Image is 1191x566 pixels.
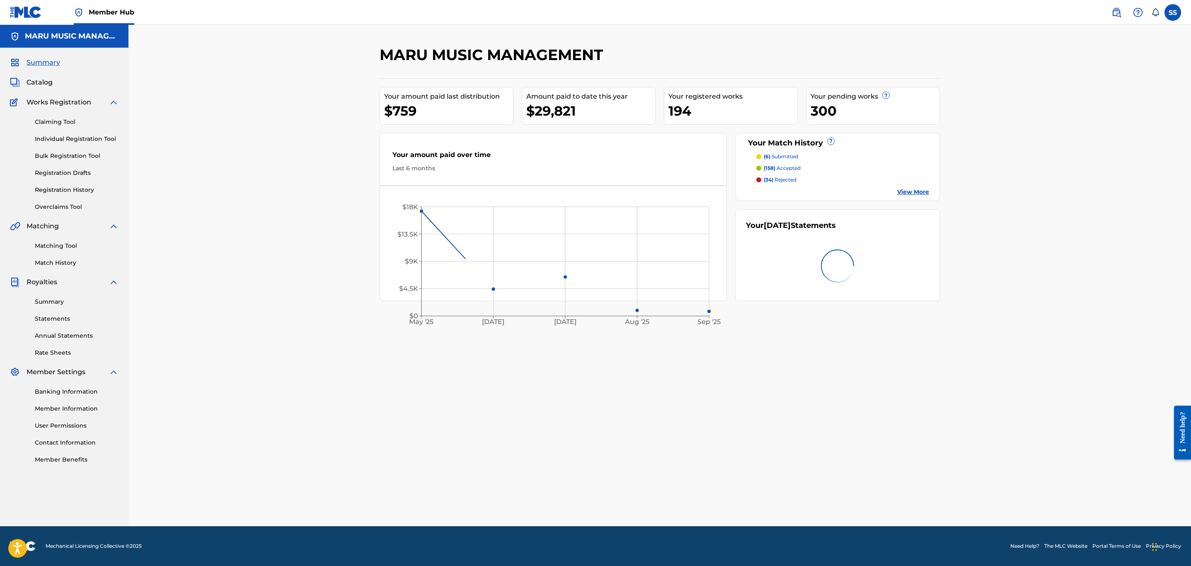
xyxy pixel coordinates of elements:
[10,58,20,68] img: Summary
[25,31,119,41] h5: MARU MUSIC MANAGEMENT
[1130,4,1146,21] div: Help
[35,186,119,194] a: Registration History
[35,331,119,340] a: Annual Statements
[35,298,119,306] a: Summary
[746,220,836,231] div: Your Statements
[1151,8,1160,17] div: Notifications
[482,318,505,326] tspan: [DATE]
[1164,4,1181,21] div: User Menu
[764,153,770,160] span: (6)
[1133,7,1143,17] img: help
[35,421,119,430] a: User Permissions
[35,152,119,160] a: Bulk Registration Tool
[526,102,655,120] div: $29,821
[10,541,36,551] img: logo
[828,138,834,145] span: ?
[697,318,721,326] tspan: Sep '25
[10,77,20,87] img: Catalog
[74,7,84,17] img: Top Rightsholder
[1152,535,1157,559] div: Drag
[10,97,21,107] img: Works Registration
[10,367,20,377] img: Member Settings
[668,92,797,102] div: Your registered works
[764,164,801,172] p: accepted
[764,221,791,230] span: [DATE]
[27,367,85,377] span: Member Settings
[46,542,142,550] span: Mechanical Licensing Collective © 2025
[35,387,119,396] a: Banking Information
[625,318,649,326] tspan: Aug '25
[815,244,859,288] img: preloader
[10,6,42,18] img: MLC Logo
[27,58,60,68] span: Summary
[764,177,773,183] span: (34)
[405,257,418,265] tspan: $9K
[764,165,775,171] span: (158)
[384,92,513,102] div: Your amount paid last distribution
[27,277,57,287] span: Royalties
[399,285,418,293] tspan: $4.5K
[35,259,119,267] a: Match History
[35,242,119,250] a: Matching Tool
[1005,233,1191,566] iframe: Chat Widget
[756,153,930,160] a: (6) submitted
[1108,4,1125,21] a: Public Search
[10,221,20,231] img: Matching
[392,164,714,173] div: Last 6 months
[397,230,418,238] tspan: $13.5K
[392,150,714,164] div: Your amount paid over time
[35,169,119,177] a: Registration Drafts
[811,102,939,120] div: 300
[526,92,655,102] div: Amount paid to date this year
[35,438,119,447] a: Contact Information
[109,367,119,377] img: expand
[35,118,119,126] a: Claiming Tool
[35,135,119,143] a: Individual Registration Tool
[764,176,796,184] p: rejected
[35,348,119,357] a: Rate Sheets
[402,203,418,211] tspan: $18K
[10,58,60,68] a: SummarySummary
[109,277,119,287] img: expand
[35,203,119,211] a: Overclaims Tool
[380,46,607,64] h2: MARU MUSIC MANAGEMENT
[1168,399,1191,466] iframe: Resource Center
[27,77,53,87] span: Catalog
[1111,7,1121,17] img: search
[811,92,939,102] div: Your pending works
[409,312,418,320] tspan: $0
[746,138,930,149] div: Your Match History
[109,221,119,231] img: expand
[764,153,798,160] p: submitted
[27,221,59,231] span: Matching
[409,318,434,326] tspan: May '25
[883,92,889,99] span: ?
[10,31,20,41] img: Accounts
[35,314,119,323] a: Statements
[897,188,929,196] a: View More
[10,277,20,287] img: Royalties
[756,176,930,184] a: (34) rejected
[384,102,513,120] div: $759
[35,404,119,413] a: Member Information
[109,97,119,107] img: expand
[668,102,797,120] div: 194
[27,97,91,107] span: Works Registration
[35,455,119,464] a: Member Benefits
[554,318,576,326] tspan: [DATE]
[756,164,930,172] a: (158) accepted
[10,77,53,87] a: CatalogCatalog
[89,7,134,17] span: Member Hub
